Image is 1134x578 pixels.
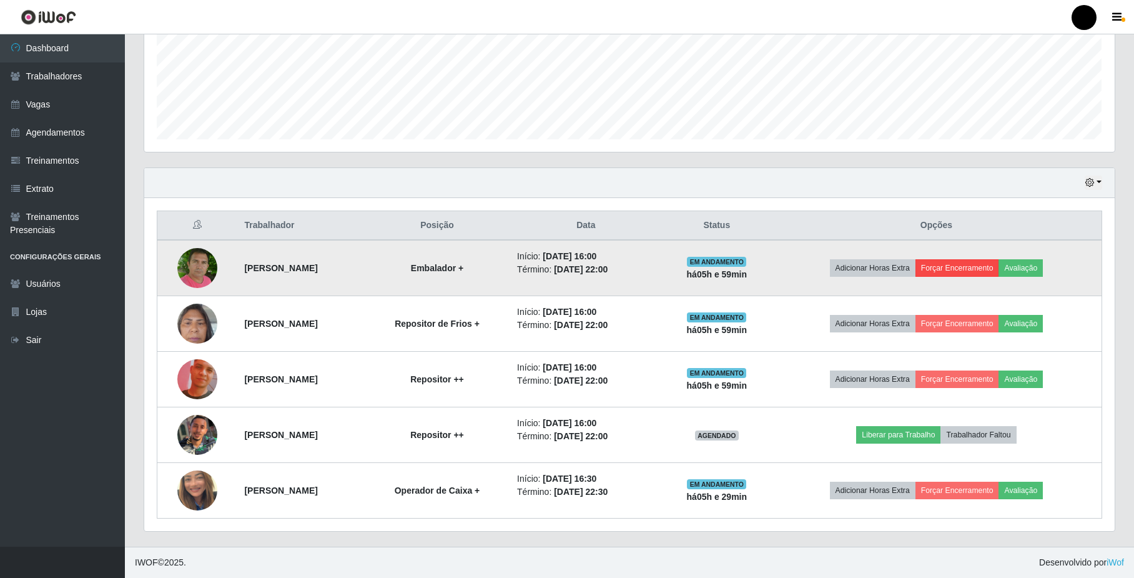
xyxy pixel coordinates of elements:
[940,426,1016,444] button: Trabalhador Faltou
[517,486,655,499] li: Término:
[517,430,655,443] li: Término:
[830,315,915,332] button: Adicionar Horas Extra
[998,259,1043,277] button: Avaliação
[517,263,655,276] li: Término:
[856,426,940,444] button: Liberar para Trabalho
[517,374,655,387] li: Término:
[554,320,608,330] time: [DATE] 22:00
[395,486,480,496] strong: Operador de Caixa +
[244,486,317,496] strong: [PERSON_NAME]
[830,259,915,277] button: Adicionar Horas Extra
[410,374,464,384] strong: Repositor ++
[517,306,655,319] li: Início:
[177,344,217,415] img: 1718064030581.jpeg
[517,417,655,430] li: Início:
[517,319,655,332] li: Término:
[687,368,746,378] span: EM ANDAMENTO
[543,418,596,428] time: [DATE] 16:00
[177,297,217,350] img: 1706817877089.jpeg
[687,381,747,391] strong: há 05 h e 59 min
[244,430,317,440] strong: [PERSON_NAME]
[998,482,1043,499] button: Avaliação
[998,315,1043,332] button: Avaliação
[365,211,510,241] th: Posição
[554,376,608,386] time: [DATE] 22:00
[554,264,608,274] time: [DATE] 22:00
[510,211,663,241] th: Data
[771,211,1102,241] th: Opções
[517,361,655,374] li: Início:
[543,251,596,261] time: [DATE] 16:00
[687,257,746,267] span: EM ANDAMENTO
[543,307,596,317] time: [DATE] 16:00
[1107,557,1124,567] a: iWof
[687,479,746,489] span: EM ANDAMENTO
[687,269,747,279] strong: há 05 h e 59 min
[177,415,217,455] img: 1718643691893.jpeg
[244,319,317,329] strong: [PERSON_NAME]
[237,211,365,241] th: Trabalhador
[915,482,999,499] button: Forçar Encerramento
[135,557,158,567] span: IWOF
[244,263,317,273] strong: [PERSON_NAME]
[915,259,999,277] button: Forçar Encerramento
[687,312,746,322] span: EM ANDAMENTO
[244,374,317,384] strong: [PERSON_NAME]
[517,472,655,486] li: Início:
[543,362,596,372] time: [DATE] 16:00
[1039,556,1124,569] span: Desenvolvido por
[543,474,596,484] time: [DATE] 16:30
[177,246,217,291] img: 1750751041677.jpeg
[411,263,463,273] strong: Embalador +
[830,371,915,388] button: Adicionar Horas Extra
[915,315,999,332] button: Forçar Encerramento
[687,492,747,502] strong: há 05 h e 29 min
[517,250,655,263] li: Início:
[177,455,217,526] img: 1755575109305.jpeg
[830,482,915,499] button: Adicionar Horas Extra
[695,431,739,441] span: AGENDADO
[554,431,608,441] time: [DATE] 22:00
[395,319,480,329] strong: Repositor de Frios +
[21,9,76,25] img: CoreUI Logo
[554,487,608,497] time: [DATE] 22:30
[687,325,747,335] strong: há 05 h e 59 min
[135,556,186,569] span: © 2025 .
[663,211,771,241] th: Status
[410,430,464,440] strong: Repositor ++
[998,371,1043,388] button: Avaliação
[915,371,999,388] button: Forçar Encerramento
